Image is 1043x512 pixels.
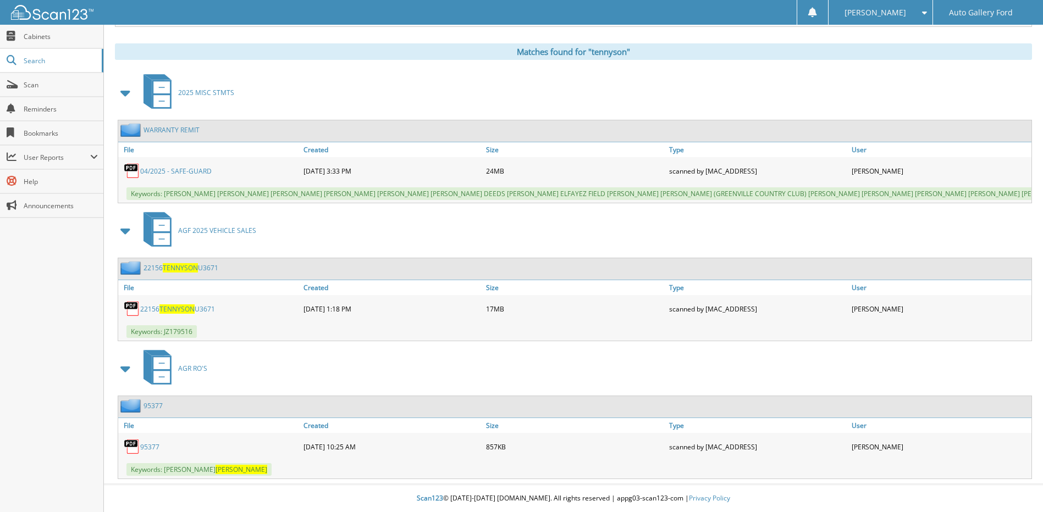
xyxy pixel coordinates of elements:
span: [PERSON_NAME] [845,9,906,16]
span: Keywords: JZ179516 [126,325,197,338]
span: Help [24,177,98,186]
a: Type [666,142,849,157]
img: scan123-logo-white.svg [11,5,93,20]
a: 95377 [140,442,159,452]
a: 22156TENNYSONU3671 [140,304,215,314]
div: scanned by [MAC_ADDRESS] [666,436,849,458]
div: 17MB [483,298,666,320]
a: Type [666,418,849,433]
span: User Reports [24,153,90,162]
span: Search [24,56,96,65]
a: Size [483,142,666,157]
span: TENNYSON [159,304,195,314]
img: folder2.png [120,261,144,275]
iframe: Chat Widget [988,459,1043,512]
a: User [849,280,1031,295]
a: 22156TENNYSONU3671 [144,263,218,272]
img: folder2.png [120,123,144,137]
span: Scan123 [417,493,443,503]
span: Announcements [24,201,98,210]
span: [PERSON_NAME] [216,465,267,474]
div: scanned by [MAC_ADDRESS] [666,160,849,182]
img: PDF.png [124,163,140,179]
div: Matches found for "tennyson" [115,43,1032,60]
img: folder2.png [120,399,144,413]
a: User [849,418,1031,433]
a: File [118,142,301,157]
div: © [DATE]-[DATE] [DOMAIN_NAME]. All rights reserved | appg03-scan123-com | [104,485,1043,512]
a: Type [666,280,849,295]
a: File [118,280,301,295]
span: Auto Gallery Ford [949,9,1013,16]
a: 2025 MISC STMTS [137,71,234,114]
a: File [118,418,301,433]
span: 2025 MISC STMTS [178,88,234,97]
div: 24MB [483,160,666,182]
a: Created [301,418,483,433]
a: AGR RO'S [137,347,207,390]
span: Reminders [24,104,98,114]
a: AGF 2025 VEHICLE SALES [137,209,256,252]
span: Bookmarks [24,129,98,138]
img: PDF.png [124,438,140,455]
a: Created [301,280,483,295]
a: Size [483,418,666,433]
span: AGR RO'S [178,364,207,373]
div: scanned by [MAC_ADDRESS] [666,298,849,320]
div: [DATE] 3:33 PM [301,160,483,182]
span: Keywords: [PERSON_NAME] [126,463,272,476]
a: 95377 [144,401,163,410]
div: [DATE] 1:18 PM [301,298,483,320]
div: [PERSON_NAME] [849,160,1031,182]
span: AGF 2025 VEHICLE SALES [178,226,256,235]
a: 04/2025 - SAFE-GUARD [140,166,212,176]
a: User [849,142,1031,157]
a: Size [483,280,666,295]
a: Created [301,142,483,157]
div: [DATE] 10:25 AM [301,436,483,458]
a: Privacy Policy [689,493,730,503]
img: PDF.png [124,300,140,317]
span: Scan [24,80,98,90]
span: Cabinets [24,32,98,41]
div: [PERSON_NAME] [849,298,1031,320]
span: TENNYSON [163,263,198,272]
div: 857KB [483,436,666,458]
a: WARRANTY REMIT [144,125,200,135]
div: [PERSON_NAME] [849,436,1031,458]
